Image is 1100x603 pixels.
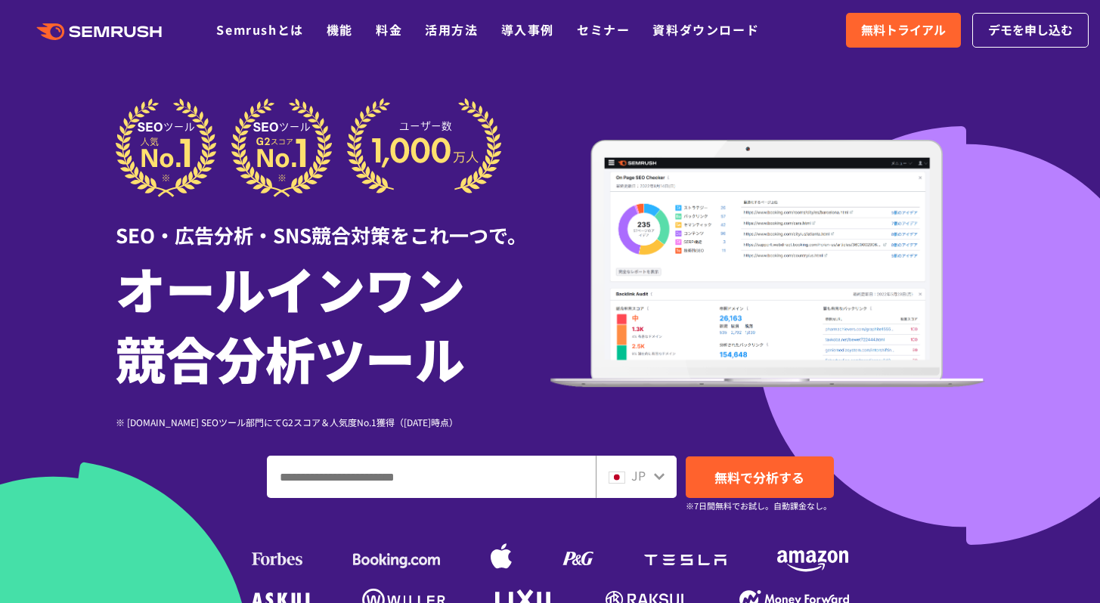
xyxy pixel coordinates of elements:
span: JP [631,466,646,484]
a: 資料ダウンロード [652,20,759,39]
a: 無料で分析する [686,456,834,498]
a: セミナー [577,20,630,39]
small: ※7日間無料でお試し。自動課金なし。 [686,499,832,513]
div: SEO・広告分析・SNS競合対策をこれ一つで。 [116,197,550,249]
a: デモを申し込む [972,13,1089,48]
a: 導入事例 [501,20,554,39]
span: デモを申し込む [988,20,1073,40]
span: 無料で分析する [714,468,804,487]
a: 活用方法 [425,20,478,39]
a: Semrushとは [216,20,303,39]
a: 料金 [376,20,402,39]
input: ドメイン、キーワードまたはURLを入力してください [268,456,595,497]
div: ※ [DOMAIN_NAME] SEOツール部門にてG2スコア＆人気度No.1獲得（[DATE]時点） [116,415,550,429]
a: 機能 [327,20,353,39]
h1: オールインワン 競合分析ツール [116,253,550,392]
span: 無料トライアル [861,20,946,40]
a: 無料トライアル [846,13,961,48]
